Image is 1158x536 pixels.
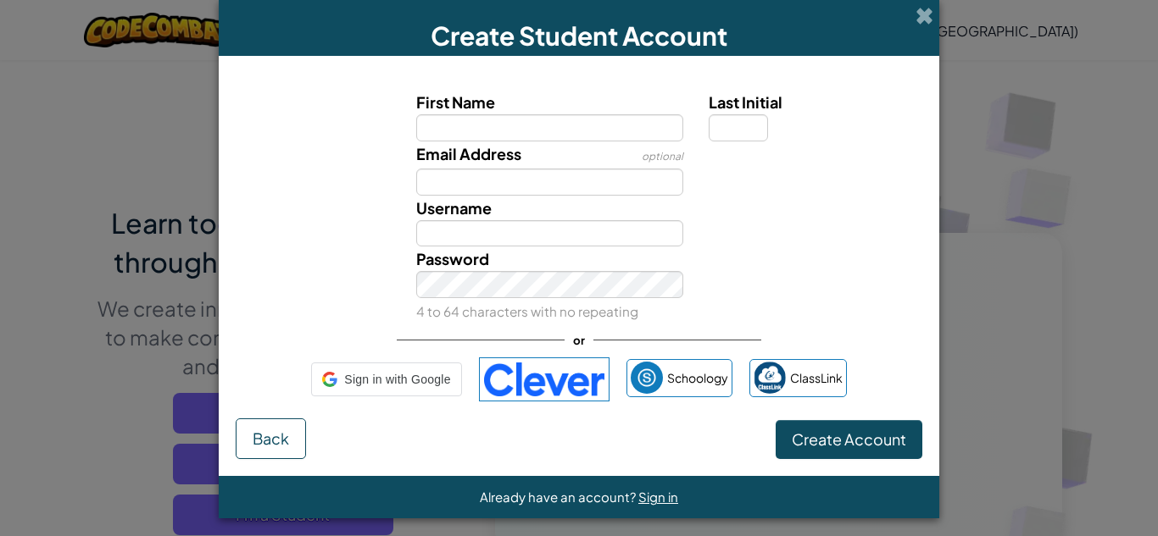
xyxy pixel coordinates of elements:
span: Username [416,198,492,218]
span: Email Address [416,144,521,163]
span: Create Student Account [431,19,727,52]
button: Back [236,418,306,459]
span: Password [416,249,489,268]
span: optional [642,150,683,163]
img: clever-logo-blue.png [479,357,610,401]
img: schoology.png [631,362,663,394]
span: Already have an account? [480,489,638,505]
button: Create Account [776,420,922,459]
span: Back [253,428,289,448]
span: First Name [416,92,495,112]
img: classlink-logo-small.png [754,362,786,394]
span: or [565,328,593,352]
a: Sign in [638,489,678,505]
span: Last Initial [709,92,782,112]
span: ClassLink [790,366,843,390]
span: Create Account [792,429,906,449]
div: Sign in with Google [311,362,461,396]
small: 4 to 64 characters with no repeating [416,303,638,319]
span: Schoology [667,366,728,390]
span: Sign in with Google [344,367,450,392]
